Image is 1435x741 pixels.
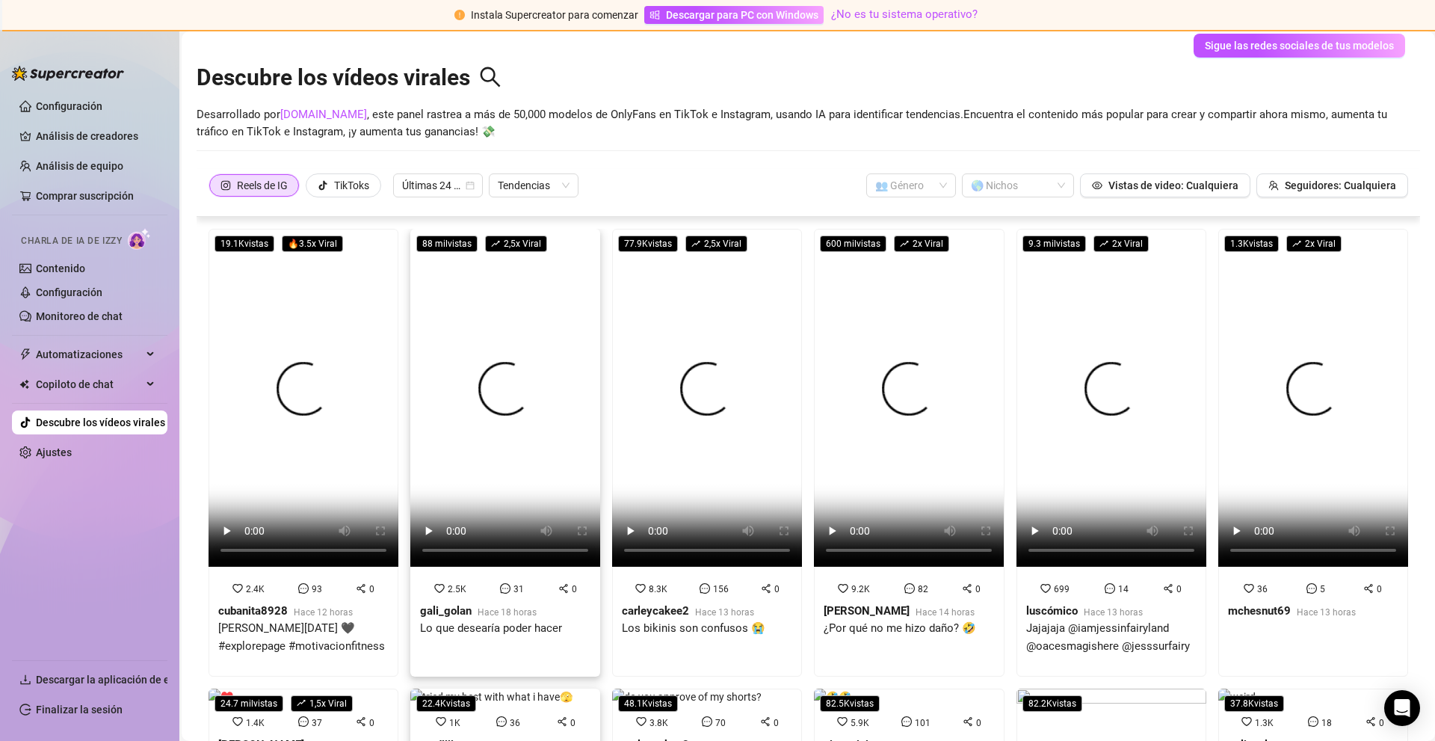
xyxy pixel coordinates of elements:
font: Lo que desearía poder hacer [420,621,562,635]
font: cubanita8928 [218,604,288,618]
span: mensaje [901,716,912,727]
font: 0 [572,584,577,594]
font: 18 [1321,718,1332,728]
font: carleycakee2 [622,604,689,618]
img: weird [1218,689,1256,705]
div: Abrir Intercom Messenger [1384,690,1420,726]
font: Desarrollado por [197,108,280,121]
a: Ajustes [36,446,72,458]
font: 5.9K [851,718,869,728]
font: Copiloto de chat [36,378,114,390]
font: Hace 18 horas [478,607,537,618]
font: 2.4K [246,584,265,594]
font: 9.2K [851,584,870,594]
font: 0 [369,718,374,728]
a: [DOMAIN_NAME] [280,108,367,121]
span: compartir-alt [962,583,972,594]
span: corazón [636,716,646,727]
span: corazón [635,583,646,594]
span: elevar [900,239,909,248]
font: Hace 13 horas [1297,607,1356,618]
font: TikToks [334,179,369,191]
font: Reels de IG [237,179,288,191]
font: Descubre los vídeos virales [197,64,470,90]
span: corazón [436,716,446,727]
span: ojo [1092,180,1102,191]
font: 8.3K [649,584,667,594]
font: 0 [1379,718,1384,728]
font: [PERSON_NAME][DATE] 🖤 #explorepage #motivacionfitness [218,621,385,653]
font: Vistas de video: Cualquiera [1108,179,1238,191]
span: elevar [1292,239,1301,248]
span: corazón [232,583,243,594]
span: corazón [1244,583,1254,594]
a: Contenido [36,262,85,274]
font: 2 [1305,239,1310,249]
span: Instagram [220,180,231,191]
font: 4.0.25 [72,24,99,35]
a: 1.3Kvistaselevar2x Viral3650mchesnut69Hace 13 horas [1218,229,1408,677]
font: 82 [918,584,928,594]
font: Sigue las redes sociales de tus modelos [1205,40,1394,52]
font: luscómico [1026,604,1078,618]
span: compartir-alt [963,716,973,727]
font: Descargar para PC con Windows [666,9,818,21]
span: mensaje [904,583,915,594]
font: 93 [312,584,322,594]
font: x Viral [918,239,943,249]
font: x Viral [516,239,541,249]
font: mchesnut69 [1228,604,1291,618]
font: 0 [975,584,981,594]
font: 2 [1112,239,1117,249]
img: ♥️ [209,689,233,705]
span: círculo de exclamación [454,10,465,20]
font: 1.3K [1230,239,1249,249]
font: 37 [312,718,322,728]
span: compartir-alt [557,716,567,727]
font: 2,5 [504,239,516,249]
a: Configuración [36,286,102,298]
span: calendario [466,181,475,190]
font: Dominio: [DOMAIN_NAME] [39,39,167,50]
font: Hace 12 horas [294,607,353,618]
font: , este panel rastrea a más de 50,000 modelos de OnlyFans en TikTok e Instagram, usando IA para id... [367,108,963,121]
span: compartir-alt [761,583,771,594]
span: elevar [297,698,306,707]
font: 🔥 [288,239,299,249]
span: Tendencias [498,174,570,197]
span: mensaje [496,716,507,727]
font: 101 [915,718,931,728]
font: vistas [857,239,880,249]
span: mensaje [1105,583,1115,594]
font: 0 [1377,584,1382,594]
font: 14 [1118,584,1129,594]
font: 48.1K [624,698,648,709]
a: Finalizar la sesión [36,704,123,716]
font: 36 [1257,584,1268,594]
span: compartir-alt [1363,583,1374,594]
img: do you approve of my shorts? [612,689,762,705]
font: Los bikinis son confusos 😭 [622,621,765,635]
font: vistas [446,698,470,709]
font: 0 [774,718,779,728]
font: vistas [850,698,874,709]
font: ¿Por qué no me hizo daño? 🤣 [824,621,976,635]
a: Análisis de equipo [36,160,123,172]
font: x Viral [321,698,347,709]
font: 70 [715,718,726,728]
font: 37.8K [1230,698,1254,709]
span: mensaje [500,583,510,594]
font: x Viral [1117,239,1143,249]
img: tab_keywords_by_traffic_grey.svg [210,87,222,99]
span: elevar [691,239,700,248]
font: 699 [1054,584,1070,594]
span: mensaje [298,716,309,727]
span: elevar [491,239,500,248]
font: vistas [648,239,672,249]
font: 0 [369,584,374,594]
button: Sigue las redes sociales de tus modelos [1194,34,1405,58]
span: ventanas [649,10,660,20]
font: Hace 13 horas [695,607,754,618]
font: gali_golan [420,604,472,618]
